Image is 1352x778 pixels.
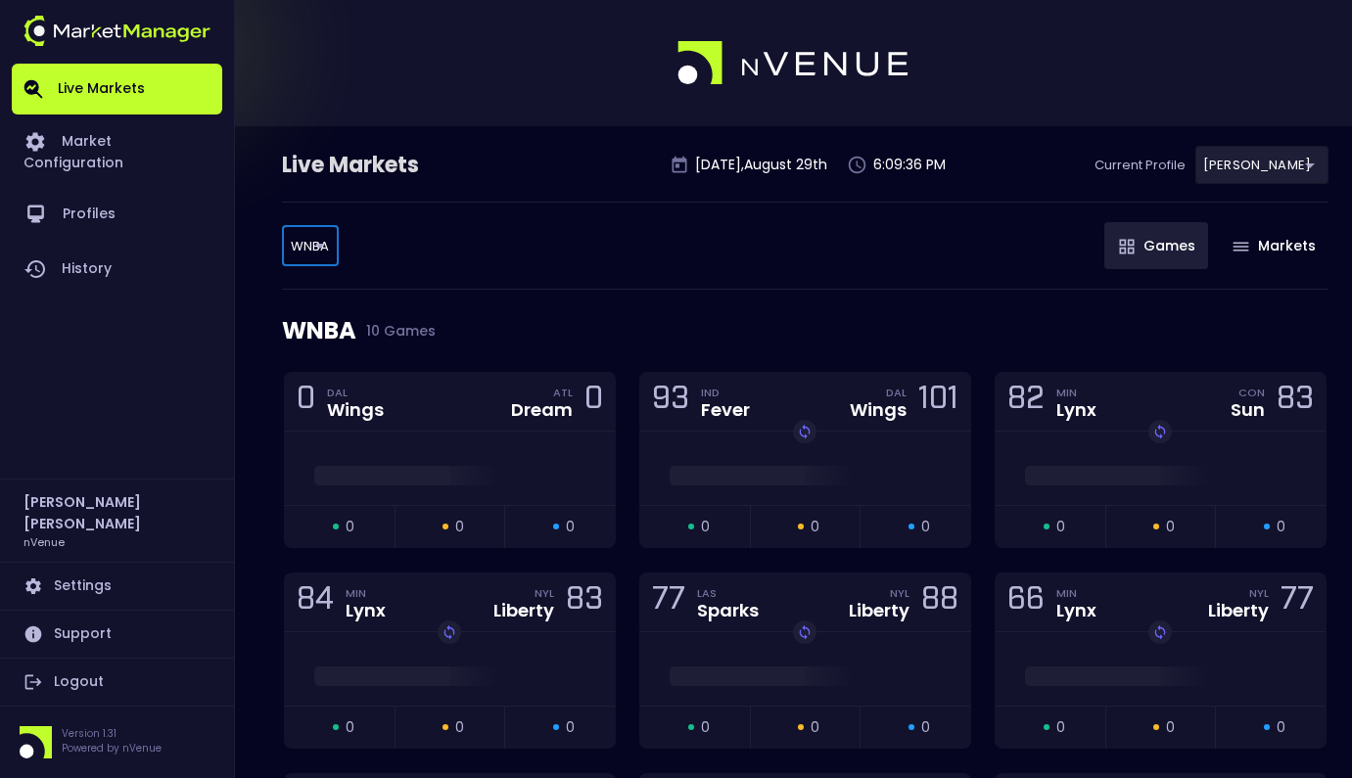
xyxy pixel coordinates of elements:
img: gameIcon [1233,242,1249,252]
h2: [PERSON_NAME] [PERSON_NAME] [23,491,210,534]
div: Wings [850,401,907,419]
button: Games [1104,222,1208,269]
span: 0 [1277,517,1285,537]
h3: nVenue [23,534,65,549]
a: Support [12,611,222,658]
div: 77 [652,584,685,620]
span: 0 [1056,717,1065,738]
span: 0 [811,517,819,537]
a: History [12,242,222,297]
div: 77 [1281,584,1314,620]
div: 82 [1007,384,1045,420]
div: Lynx [1056,401,1096,419]
span: 10 Games [356,323,436,339]
div: IND [701,385,750,400]
div: 83 [566,584,603,620]
span: 0 [1166,717,1175,738]
span: 0 [1166,517,1175,537]
div: ATL [553,385,573,400]
p: [DATE] , August 29 th [695,155,827,175]
p: 6:09:36 PM [873,155,946,175]
p: Version 1.31 [62,726,162,741]
span: 0 [455,717,464,738]
div: 84 [297,584,334,620]
p: Powered by nVenue [62,741,162,755]
img: replayImg [1152,624,1168,640]
img: logo [677,41,910,86]
div: Liberty [849,602,909,619]
span: 0 [1277,717,1285,738]
img: gameIcon [1119,239,1135,254]
div: NYL [1249,585,1269,601]
div: 83 [1277,384,1314,420]
div: 0 [584,384,603,420]
img: replayImg [797,624,813,640]
a: Profiles [12,187,222,242]
span: 0 [346,717,354,738]
div: Fever [701,401,750,419]
div: Sun [1231,401,1265,419]
div: Wings [327,401,384,419]
div: MIN [1056,585,1096,601]
a: Logout [12,659,222,706]
div: 66 [1007,584,1045,620]
div: 93 [652,384,689,420]
span: 0 [566,517,575,537]
div: 88 [921,584,958,620]
div: DAL [886,385,907,400]
div: Liberty [493,602,554,619]
div: WNBA [282,290,1329,372]
span: 0 [701,517,710,537]
a: Settings [12,563,222,610]
div: Dream [511,401,573,419]
div: Liberty [1208,602,1269,619]
span: 0 [346,517,354,537]
div: Lynx [1056,602,1096,619]
div: DAL [327,385,384,400]
span: 0 [921,717,930,738]
span: 0 [701,717,710,738]
div: Lynx [346,602,386,619]
img: logo [23,16,210,46]
a: Live Markets [12,64,222,114]
img: replayImg [442,624,457,640]
div: [PERSON_NAME] [1195,146,1329,184]
span: 0 [566,717,575,738]
span: 0 [1056,517,1065,537]
span: 0 [811,717,819,738]
div: 0 [297,384,315,420]
button: Markets [1218,222,1329,269]
div: 101 [918,384,958,420]
img: replayImg [1152,424,1168,439]
div: NYL [890,585,909,601]
a: Market Configuration [12,114,222,187]
div: Version 1.31Powered by nVenue [12,726,222,758]
div: MIN [1056,385,1096,400]
div: MIN [346,585,386,601]
div: LAS [697,585,759,601]
div: Live Markets [282,150,521,181]
span: 0 [455,517,464,537]
img: replayImg [797,424,813,439]
div: NYL [535,585,554,601]
p: Current Profile [1095,156,1186,175]
span: 0 [921,517,930,537]
div: Sparks [697,602,759,619]
div: CON [1238,385,1265,400]
div: [PERSON_NAME] [282,226,339,266]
